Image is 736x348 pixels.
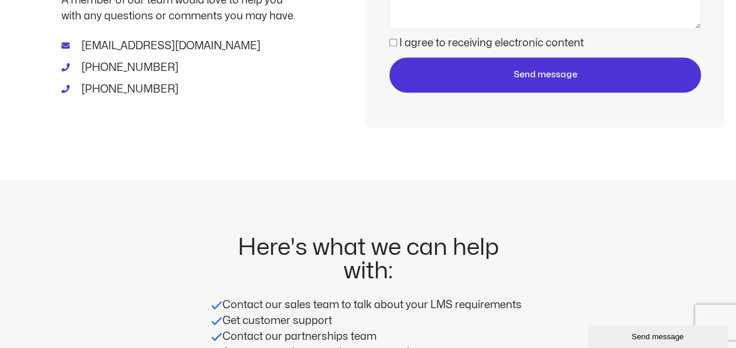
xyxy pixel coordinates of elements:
span: Send message [514,68,577,82]
img: blue-check-01.svg [211,315,222,327]
span: [PHONE_NUMBER] [78,60,179,76]
button: Send message [389,57,701,93]
img: blue-check-01.svg [211,299,222,311]
h2: Here's what we can help with: [211,236,526,283]
a: [EMAIL_ADDRESS][DOMAIN_NAME] [61,38,296,54]
img: blue-check-01.svg [211,331,222,343]
span: [EMAIL_ADDRESS][DOMAIN_NAME] [78,38,261,54]
iframe: chat widget [587,322,730,348]
span: [PHONE_NUMBER] [78,81,179,97]
label: I agree to receiving electronic content [399,38,584,48]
